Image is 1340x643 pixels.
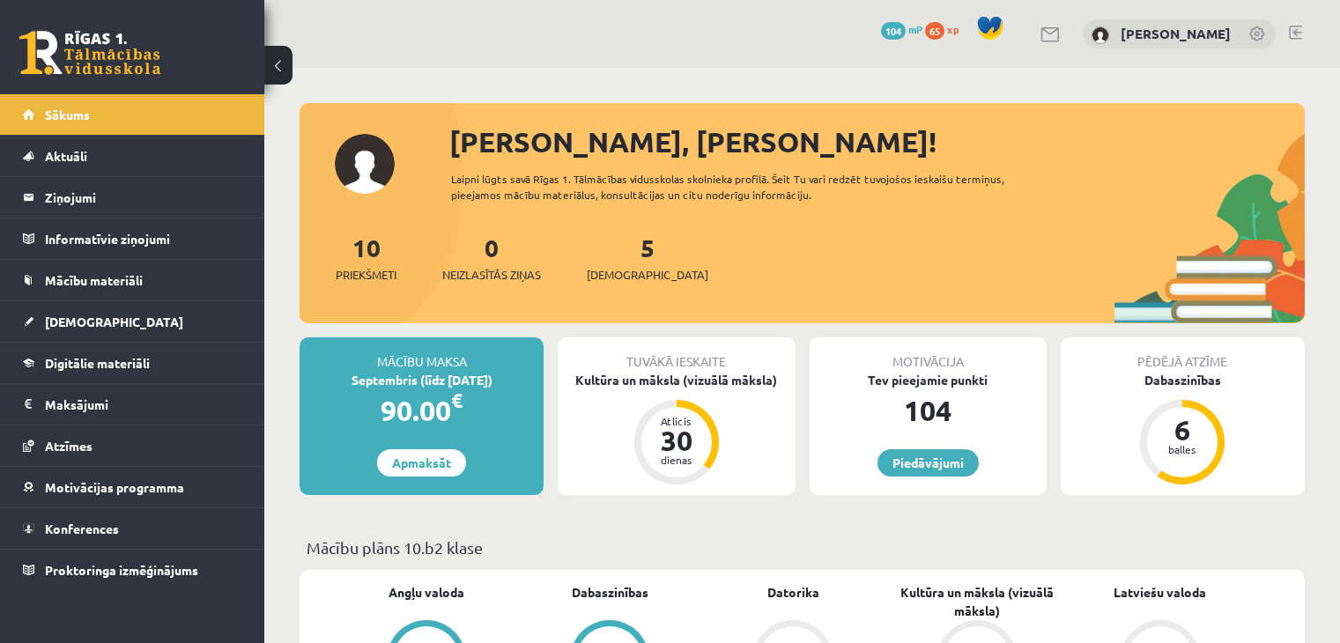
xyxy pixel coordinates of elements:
a: Maksājumi [23,384,242,425]
a: 10Priekšmeti [336,232,396,284]
div: Tuvākā ieskaite [558,337,795,371]
span: 65 [925,22,944,40]
a: Mācību materiāli [23,260,242,300]
span: Konferences [45,521,119,536]
a: Informatīvie ziņojumi [23,218,242,259]
legend: Informatīvie ziņojumi [45,218,242,259]
a: Motivācijas programma [23,467,242,507]
span: mP [908,22,922,36]
a: Digitālie materiāli [23,343,242,383]
a: Apmaksāt [377,449,466,477]
img: Emīlija Zelča [1092,26,1109,44]
span: [DEMOGRAPHIC_DATA] [45,314,183,329]
span: 104 [881,22,906,40]
span: Sākums [45,107,90,122]
div: Motivācija [810,337,1047,371]
a: Aktuāli [23,136,242,176]
div: dienas [650,455,703,465]
a: Proktoringa izmēģinājums [23,550,242,590]
span: € [451,388,463,413]
span: xp [947,22,959,36]
a: Rīgas 1. Tālmācības vidusskola [19,31,160,75]
a: 5[DEMOGRAPHIC_DATA] [587,232,708,284]
a: Dabaszinības [572,583,648,602]
span: Proktoringa izmēģinājums [45,562,198,578]
a: Atzīmes [23,425,242,466]
a: Konferences [23,508,242,549]
a: Datorika [767,583,819,602]
span: Atzīmes [45,438,93,454]
span: [DEMOGRAPHIC_DATA] [587,266,708,284]
div: Tev pieejamie punkti [810,371,1047,389]
div: Pēdējā atzīme [1061,337,1305,371]
span: Motivācijas programma [45,479,184,495]
span: Neizlasītās ziņas [442,266,541,284]
div: Atlicis [650,416,703,426]
div: Laipni lūgts savā Rīgas 1. Tālmācības vidusskolas skolnieka profilā. Šeit Tu vari redzēt tuvojošo... [451,171,1055,203]
a: Kultūra un māksla (vizuālā māksla) Atlicis 30 dienas [558,371,795,487]
a: [DEMOGRAPHIC_DATA] [23,301,242,342]
span: Digitālie materiāli [45,355,150,371]
a: Ziņojumi [23,177,242,218]
div: [PERSON_NAME], [PERSON_NAME]! [449,121,1305,163]
div: Dabaszinības [1061,371,1305,389]
div: Septembris (līdz [DATE]) [300,371,544,389]
a: 104 mP [881,22,922,36]
span: Mācību materiāli [45,272,143,288]
a: Kultūra un māksla (vizuālā māksla) [885,583,1069,620]
a: 0Neizlasītās ziņas [442,232,541,284]
a: Dabaszinības 6 balles [1061,371,1305,487]
div: 104 [810,389,1047,432]
a: [PERSON_NAME] [1121,25,1231,42]
div: 6 [1156,416,1209,444]
span: Aktuāli [45,148,87,164]
div: 90.00 [300,389,544,432]
a: Angļu valoda [389,583,464,602]
legend: Maksājumi [45,384,242,425]
a: 65 xp [925,22,967,36]
div: Kultūra un māksla (vizuālā māksla) [558,371,795,389]
a: Latviešu valoda [1114,583,1206,602]
div: balles [1156,444,1209,455]
a: Sākums [23,94,242,135]
span: Priekšmeti [336,266,396,284]
div: Mācību maksa [300,337,544,371]
legend: Ziņojumi [45,177,242,218]
p: Mācību plāns 10.b2 klase [307,536,1298,559]
div: 30 [650,426,703,455]
a: Piedāvājumi [877,449,979,477]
